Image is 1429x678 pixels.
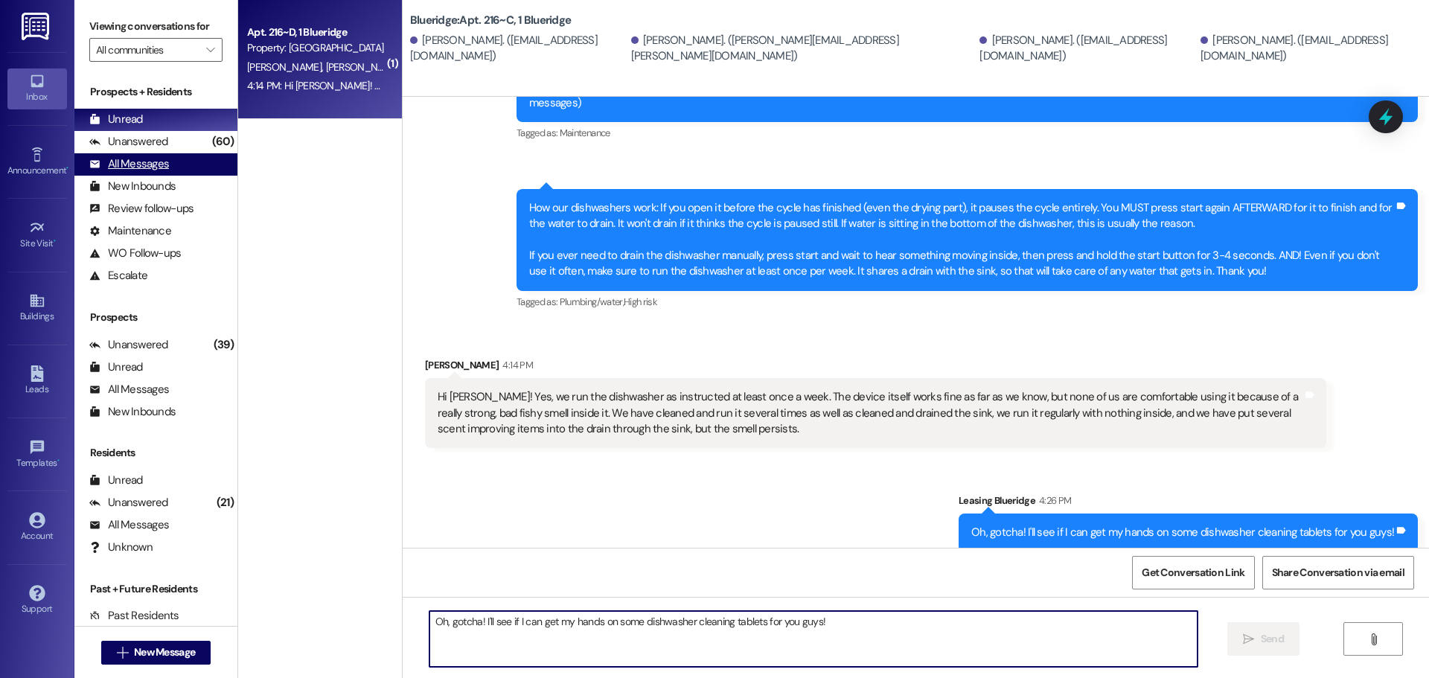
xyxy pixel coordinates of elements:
span: Share Conversation via email [1272,565,1404,581]
span: Get Conversation Link [1142,565,1244,581]
input: All communities [96,38,199,62]
a: Inbox [7,68,67,109]
i:  [1243,633,1254,645]
div: Past + Future Residents [74,581,237,597]
div: All Messages [89,156,169,172]
b: Blueridge: Apt. 216~C, 1 Blueridge [410,13,571,28]
div: New Inbounds [89,179,176,194]
div: Review follow-ups [89,201,194,217]
a: Site Visit • [7,215,67,255]
div: New Inbounds [89,404,176,420]
div: Unknown [89,540,153,555]
a: Templates • [7,435,67,475]
div: (39) [210,333,237,356]
div: Maintenance [89,223,171,239]
div: [PERSON_NAME]. ([PERSON_NAME][EMAIL_ADDRESS][PERSON_NAME][DOMAIN_NAME]) [631,33,976,65]
span: Maintenance [560,127,610,139]
div: Prospects [74,310,237,325]
div: Tagged as: [517,122,1418,144]
div: All Messages [89,517,169,533]
div: WO Follow-ups [89,246,181,261]
div: All Messages [89,382,169,397]
div: 4:14 PM [499,357,532,373]
i:  [206,44,214,56]
span: [PERSON_NAME] [247,60,326,74]
div: Unread [89,473,143,488]
button: Send [1227,622,1299,656]
div: Unanswered [89,495,168,511]
div: (21) [213,491,237,514]
div: Leasing Blueridge [959,493,1418,514]
div: Unanswered [89,134,168,150]
button: Get Conversation Link [1132,556,1254,589]
div: Unread [89,112,143,127]
i:  [1368,633,1379,645]
div: Unread [89,359,143,375]
div: Past Residents [89,608,179,624]
div: Escalate [89,268,147,284]
div: [PERSON_NAME]. ([EMAIL_ADDRESS][DOMAIN_NAME]) [979,33,1197,65]
div: Tagged as: [517,291,1418,313]
div: [PERSON_NAME] [425,357,1326,378]
a: Leads [7,361,67,401]
i:  [117,647,128,659]
span: • [57,455,60,466]
div: Hi [PERSON_NAME]! Yes, we run the dishwasher as instructed at least once a week. The device itsel... [438,389,1302,437]
span: High risk [624,295,657,308]
label: Viewing conversations for [89,15,223,38]
div: (60) [208,130,237,153]
button: Share Conversation via email [1262,556,1414,589]
div: [PERSON_NAME]. ([EMAIL_ADDRESS][DOMAIN_NAME]) [1201,33,1418,65]
div: Prospects + Residents [74,84,237,100]
img: ResiDesk Logo [22,13,52,40]
span: Plumbing/water , [560,295,624,308]
a: Buildings [7,288,67,328]
div: [PERSON_NAME]. ([EMAIL_ADDRESS][DOMAIN_NAME]) [410,33,627,65]
div: Residents [74,445,237,461]
span: New Message [134,645,195,660]
span: [PERSON_NAME] [325,60,404,74]
div: How our dishwashers work: If you open it before the cycle has finished (even the drying part), it... [529,200,1394,280]
span: Send [1261,631,1284,647]
div: 4:26 PM [1035,493,1071,508]
div: Apt. 216~D, 1 Blueridge [247,25,385,40]
div: Oh, gotcha! I'll see if I can get my hands on some dishwasher cleaning tablets for you guys! [971,525,1394,540]
span: • [54,236,56,246]
a: Account [7,508,67,548]
button: New Message [101,641,211,665]
div: Unanswered [89,337,168,353]
div: Property: [GEOGRAPHIC_DATA] [247,40,385,56]
span: • [66,163,68,173]
a: Support [7,581,67,621]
